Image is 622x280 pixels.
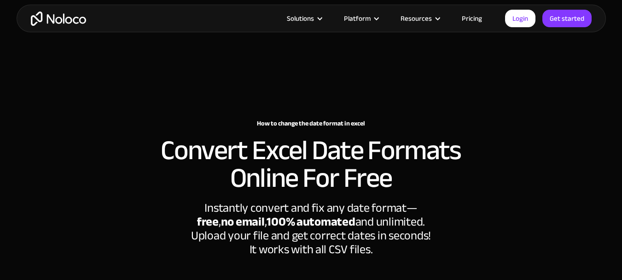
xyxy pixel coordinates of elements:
a: Login [505,10,535,27]
strong: no email [221,210,265,233]
div: Solutions [287,12,314,24]
a: Get started [542,10,592,27]
strong: 100% automated [267,210,355,233]
div: Resources [401,12,432,24]
div: Resources [389,12,450,24]
strong: free [197,210,219,233]
a: Pricing [450,12,494,24]
div: Instantly convert and fix any date format— ‍ , , and unlimited. Upload your file and get correct ... [173,201,449,256]
div: Platform [344,12,371,24]
strong: How to change the date format in excel [257,117,365,130]
h2: Convert Excel Date Formats Online For Free [127,137,495,192]
div: Solutions [275,12,332,24]
div: Platform [332,12,389,24]
a: home [31,12,86,26]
